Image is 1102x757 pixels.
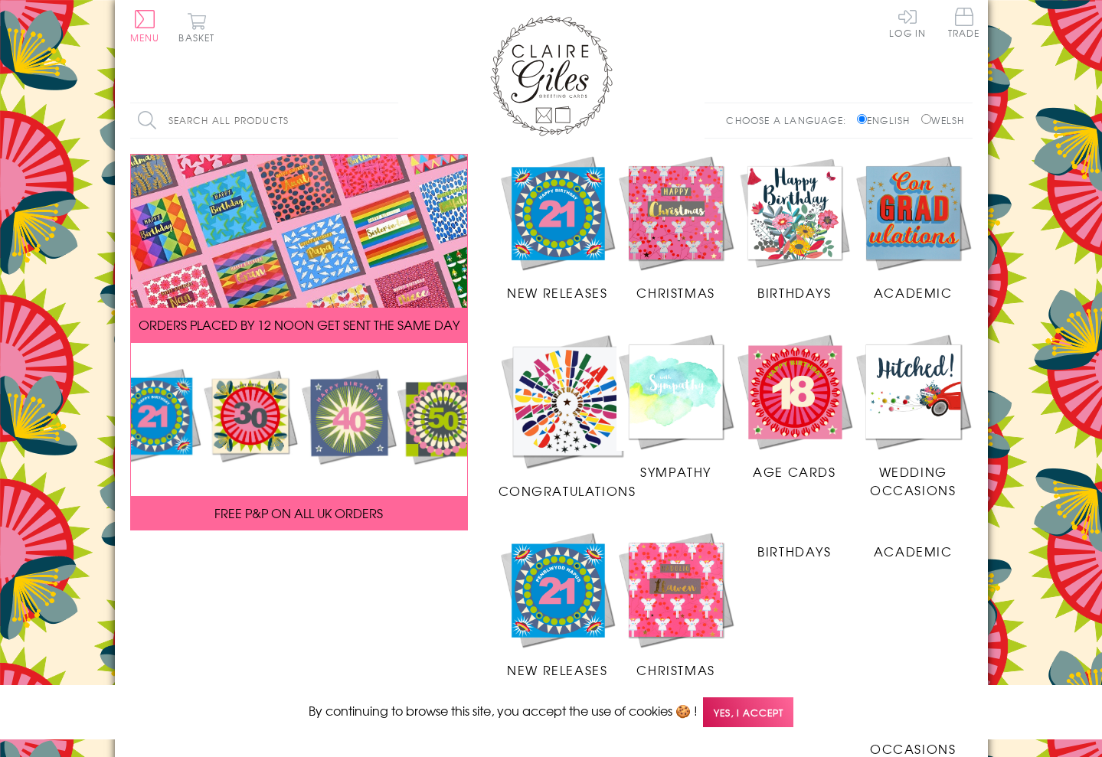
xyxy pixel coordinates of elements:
span: New Releases [507,283,607,302]
button: Menu [130,10,160,42]
span: Sympathy [640,462,711,481]
span: Yes, I accept [703,697,793,727]
button: Basket [176,12,218,42]
span: Menu [130,31,160,44]
span: Birthdays [757,283,831,302]
span: Wedding Occasions [870,462,956,499]
span: ORDERS PLACED BY 12 NOON GET SENT THE SAME DAY [139,315,459,334]
a: Sympathy [616,332,735,481]
a: Congratulations [499,332,636,500]
span: New Releases [507,661,607,679]
a: Christmas [616,154,735,302]
label: English [857,113,917,127]
a: Academic [854,154,973,302]
a: New Releases [499,530,617,679]
a: Log In [889,8,926,38]
a: Christmas [616,530,735,679]
span: Academic [874,542,953,560]
input: Search all products [130,103,398,138]
input: Search [383,103,398,138]
span: Trade [948,8,980,38]
label: Welsh [921,113,965,127]
a: Age Cards [735,332,854,481]
span: Congratulations [499,481,636,500]
span: Age Cards [753,462,835,481]
a: Birthdays [735,154,854,302]
p: Choose a language: [726,113,854,127]
span: Christmas [636,661,715,679]
span: Birthdays [757,542,831,560]
a: Birthdays [735,530,854,560]
input: English [857,114,867,124]
a: Wedding Occasions [854,332,973,499]
span: Academic [874,283,953,302]
a: Trade [948,8,980,41]
a: New Releases [499,154,617,302]
span: FREE P&P ON ALL UK ORDERS [214,504,383,522]
input: Welsh [921,114,931,124]
a: Academic [854,530,973,560]
img: Claire Giles Greetings Cards [490,15,613,136]
span: Christmas [636,283,715,302]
